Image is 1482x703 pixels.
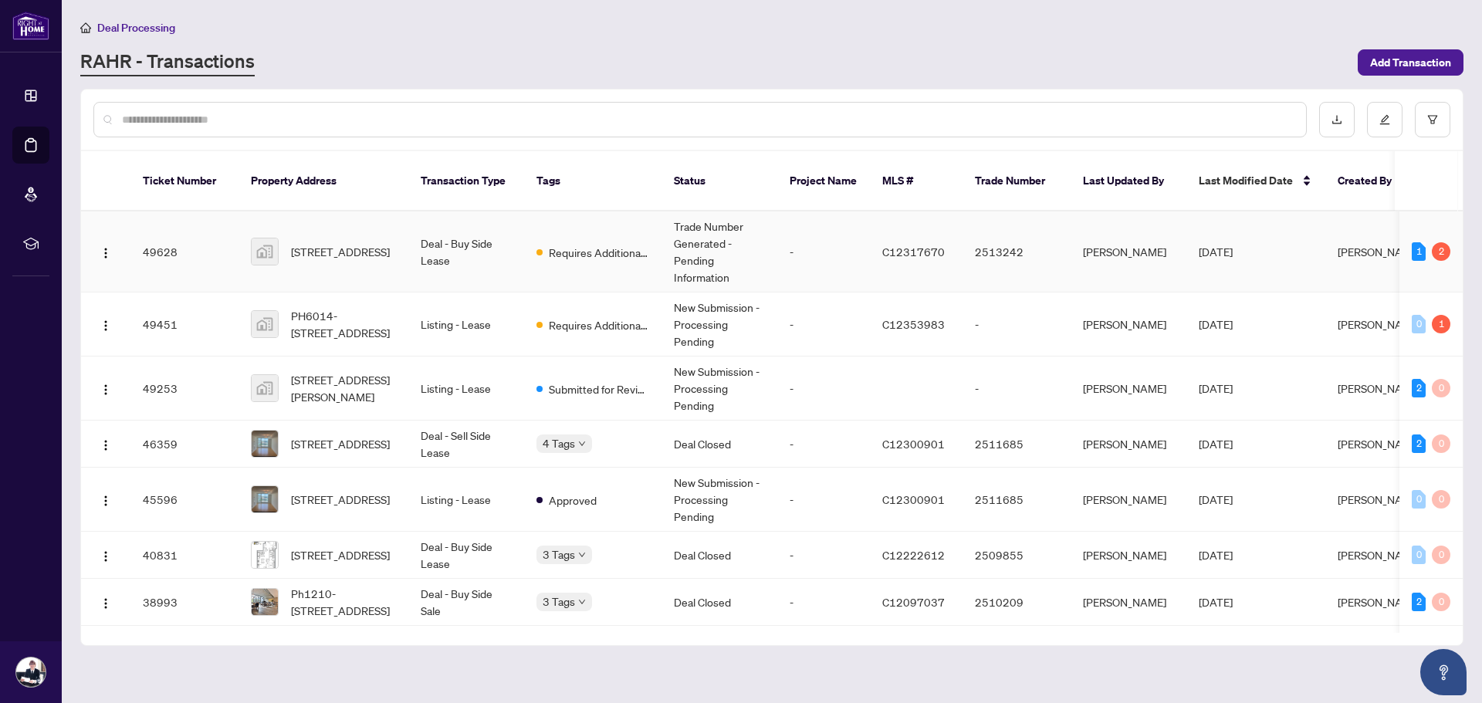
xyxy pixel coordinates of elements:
td: [PERSON_NAME] [1071,579,1186,626]
img: Logo [100,247,112,259]
span: 3 Tags [543,593,575,610]
td: - [963,292,1071,357]
div: 0 [1432,490,1450,509]
td: [PERSON_NAME] [1071,357,1186,421]
span: [DATE] [1199,548,1233,562]
td: 49451 [130,292,239,357]
td: [PERSON_NAME] [1071,292,1186,357]
th: Ticket Number [130,151,239,211]
div: 0 [1432,379,1450,397]
td: Deal - Buy Side Sale [408,579,524,626]
span: 3 Tags [543,546,575,563]
td: Listing - Lease [408,357,524,421]
td: Trade Number Generated - Pending Information [661,211,777,292]
img: Profile Icon [16,657,46,687]
div: 0 [1412,546,1426,564]
span: [STREET_ADDRESS] [291,546,390,563]
button: Logo [93,487,118,512]
td: - [777,292,870,357]
td: Listing - Lease [408,468,524,532]
div: 0 [1412,490,1426,509]
a: RAHR - Transactions [80,49,255,76]
span: [DATE] [1199,437,1233,451]
div: 2 [1432,242,1450,261]
td: 49628 [130,211,239,292]
button: edit [1367,102,1402,137]
td: - [777,468,870,532]
span: C12353983 [882,317,945,331]
td: [PERSON_NAME] [1071,468,1186,532]
button: Open asap [1420,649,1467,695]
img: thumbnail-img [252,238,278,265]
img: Logo [100,495,112,507]
span: [PERSON_NAME] [1338,595,1421,609]
span: edit [1379,114,1390,125]
td: 2509855 [963,532,1071,579]
span: filter [1427,114,1438,125]
button: Logo [93,376,118,401]
button: Logo [93,239,118,264]
span: Ph1210-[STREET_ADDRESS] [291,585,396,619]
span: download [1331,114,1342,125]
td: 38993 [130,579,239,626]
button: Logo [93,590,118,614]
div: 0 [1432,593,1450,611]
span: down [578,551,586,559]
div: 1 [1412,242,1426,261]
span: C12300901 [882,492,945,506]
span: Approved [549,492,597,509]
span: C12097037 [882,595,945,609]
td: 45596 [130,468,239,532]
th: Last Modified Date [1186,151,1325,211]
th: Tags [524,151,661,211]
img: thumbnail-img [252,589,278,615]
td: [PERSON_NAME] [1071,421,1186,468]
span: [STREET_ADDRESS] [291,243,390,260]
th: Property Address [239,151,408,211]
button: filter [1415,102,1450,137]
td: 2513242 [963,211,1071,292]
span: Requires Additional Docs [549,316,649,333]
img: Logo [100,319,112,332]
td: [PERSON_NAME] [1071,532,1186,579]
span: down [578,598,586,606]
img: thumbnail-img [252,542,278,568]
img: Logo [100,439,112,451]
td: 2510209 [963,579,1071,626]
span: PH6014-[STREET_ADDRESS] [291,307,396,341]
span: [PERSON_NAME] [1338,317,1421,331]
span: Last Modified Date [1199,172,1293,189]
span: [STREET_ADDRESS][PERSON_NAME] [291,371,396,405]
td: 49253 [130,357,239,421]
td: Listing - Lease [408,292,524,357]
span: Deal Processing [97,21,175,35]
td: New Submission - Processing Pending [661,357,777,421]
div: 2 [1412,379,1426,397]
td: New Submission - Processing Pending [661,292,777,357]
td: 2511685 [963,421,1071,468]
td: - [777,211,870,292]
th: Transaction Type [408,151,524,211]
td: Deal - Sell Side Lease [408,421,524,468]
div: 0 [1412,315,1426,333]
span: [DATE] [1199,381,1233,395]
td: - [777,357,870,421]
span: [DATE] [1199,492,1233,506]
td: Deal - Buy Side Lease [408,211,524,292]
span: [DATE] [1199,317,1233,331]
th: Project Name [777,151,870,211]
span: 4 Tags [543,434,575,452]
td: 46359 [130,421,239,468]
td: New Submission - Processing Pending [661,468,777,532]
img: thumbnail-img [252,311,278,337]
img: thumbnail-img [252,375,278,401]
th: Created By [1325,151,1418,211]
button: Logo [93,312,118,336]
img: Logo [100,597,112,610]
td: 2511685 [963,468,1071,532]
span: C12317670 [882,245,945,259]
button: Add Transaction [1358,49,1463,76]
span: [PERSON_NAME] [1338,492,1421,506]
td: - [777,421,870,468]
th: Last Updated By [1071,151,1186,211]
